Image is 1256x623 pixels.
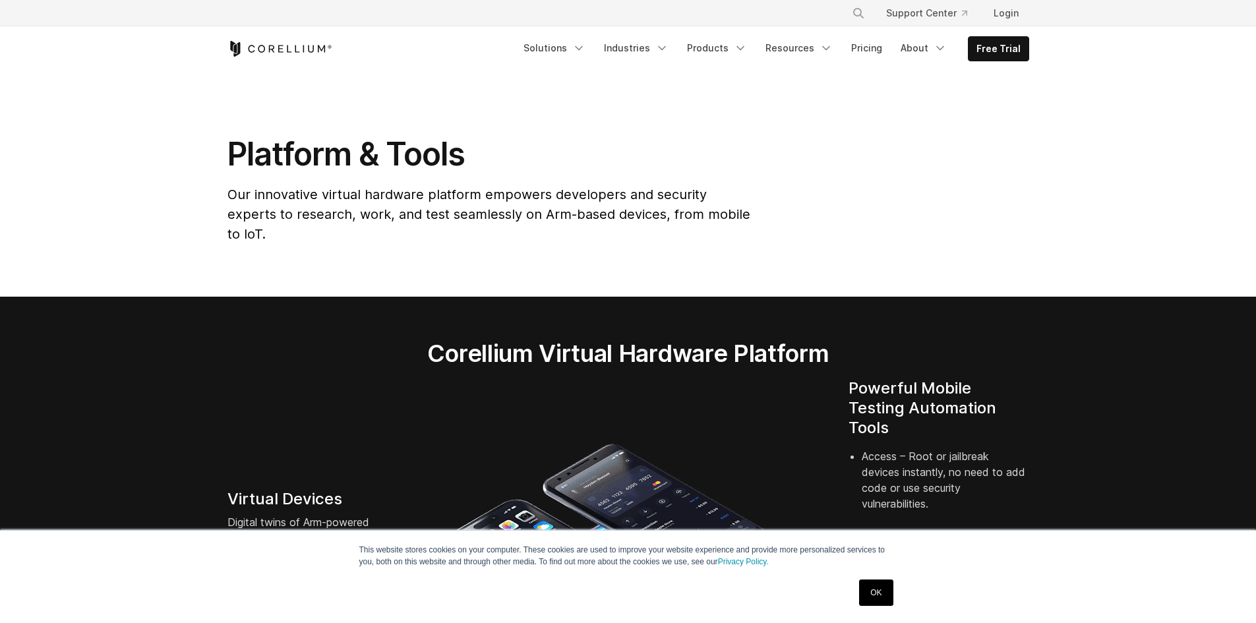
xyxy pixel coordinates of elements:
[516,36,593,60] a: Solutions
[365,339,891,368] h2: Corellium Virtual Hardware Platform
[758,36,841,60] a: Resources
[847,1,870,25] button: Search
[227,41,332,57] a: Corellium Home
[983,1,1029,25] a: Login
[893,36,955,60] a: About
[227,489,408,509] h4: Virtual Devices
[969,37,1029,61] a: Free Trial
[862,448,1029,527] li: Access – Root or jailbreak devices instantly, no need to add code or use security vulnerabilities.
[227,187,750,242] span: Our innovative virtual hardware platform empowers developers and security experts to research, wo...
[862,527,1029,591] li: Control – Configure device inputs, identifiers, sensors, location, and environment.
[718,557,769,566] a: Privacy Policy.
[227,514,408,562] p: Digital twins of Arm-powered hardware from phones to routers to automotive systems.
[849,378,1029,438] h4: Powerful Mobile Testing Automation Tools
[679,36,755,60] a: Products
[596,36,676,60] a: Industries
[836,1,1029,25] div: Navigation Menu
[843,36,890,60] a: Pricing
[876,1,978,25] a: Support Center
[516,36,1029,61] div: Navigation Menu
[859,579,893,606] a: OK
[359,544,897,568] p: This website stores cookies on your computer. These cookies are used to improve your website expe...
[227,134,753,174] h1: Platform & Tools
